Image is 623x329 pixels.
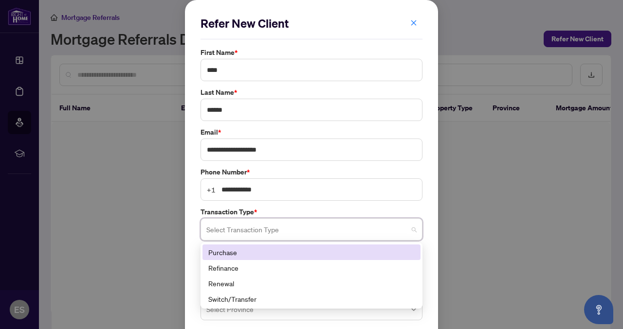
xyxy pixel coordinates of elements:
div: Refinance [202,260,421,276]
div: Renewal [202,276,421,291]
label: Email [201,127,422,138]
button: Open asap [584,295,613,324]
label: Last Name [201,87,422,98]
div: Purchase [208,247,415,258]
div: Purchase [202,244,421,260]
span: +1 [207,184,216,195]
div: Renewal [208,278,415,289]
span: close [410,19,417,26]
div: Switch/Transfer [208,294,415,304]
label: Phone Number [201,167,422,177]
label: First Name [201,47,422,58]
label: Transaction Type [201,207,422,217]
div: Switch/Transfer [202,291,421,307]
h2: Refer New Client [201,16,422,31]
div: Refinance [208,262,415,273]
